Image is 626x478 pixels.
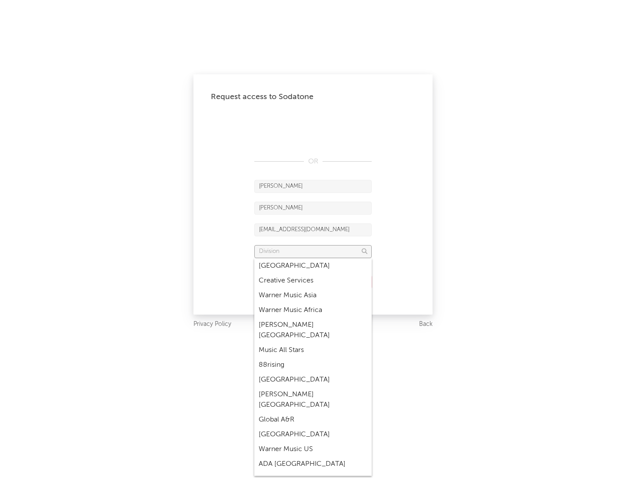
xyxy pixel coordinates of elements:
[254,180,372,193] input: First Name
[254,156,372,167] div: OR
[254,387,372,412] div: [PERSON_NAME] [GEOGRAPHIC_DATA]
[254,288,372,303] div: Warner Music Asia
[254,427,372,442] div: [GEOGRAPHIC_DATA]
[254,358,372,372] div: 88rising
[254,457,372,471] div: ADA [GEOGRAPHIC_DATA]
[254,318,372,343] div: [PERSON_NAME] [GEOGRAPHIC_DATA]
[193,319,231,330] a: Privacy Policy
[211,92,415,102] div: Request access to Sodatone
[254,202,372,215] input: Last Name
[254,412,372,427] div: Global A&R
[254,442,372,457] div: Warner Music US
[254,303,372,318] div: Warner Music Africa
[254,223,372,236] input: Email
[254,245,372,258] input: Division
[254,372,372,387] div: [GEOGRAPHIC_DATA]
[254,273,372,288] div: Creative Services
[254,259,372,273] div: [GEOGRAPHIC_DATA]
[254,343,372,358] div: Music All Stars
[419,319,433,330] a: Back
